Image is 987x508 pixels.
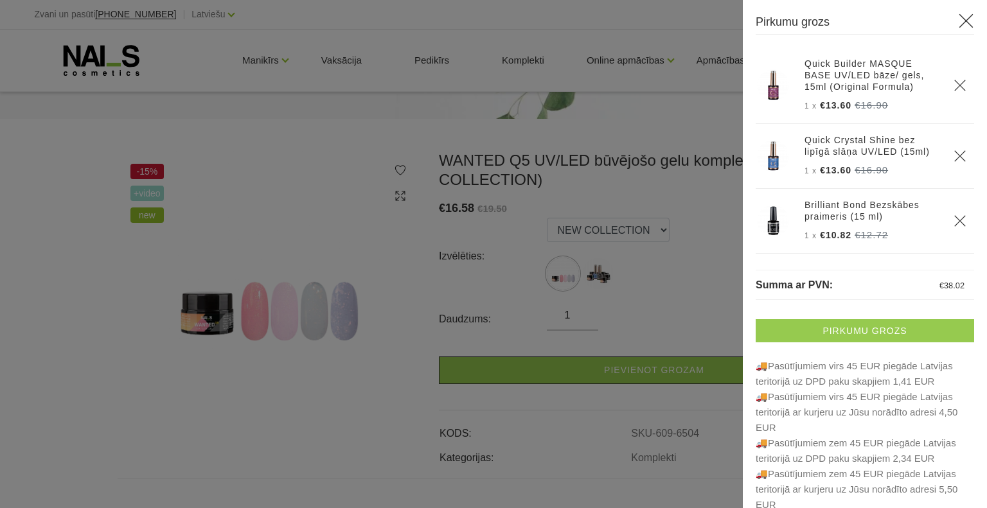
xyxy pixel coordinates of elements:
a: Pirkumu grozs [756,319,974,342]
span: 1 x [805,101,817,110]
a: Delete [954,150,966,162]
span: €10.82 [820,230,851,240]
span: € [939,281,944,290]
a: Brilliant Bond Bezskābes praimeris (15 ml) [805,199,938,222]
h3: Pirkumu grozs [756,13,974,35]
s: €16.90 [855,100,888,110]
span: €13.60 [820,165,851,175]
span: Summa ar PVN: [756,279,833,290]
span: 38.02 [944,281,965,290]
a: Quick Crystal Shine bez lipīgā slāņa UV/LED (15ml) [805,134,938,157]
s: €16.90 [855,164,888,175]
s: €12.72 [855,229,888,240]
a: Quick Builder MASQUE BASE UV/LED bāze/ gels, 15ml (Original Formula) [805,58,938,92]
span: 1 x [805,231,817,240]
a: Delete [954,79,966,92]
span: 1 x [805,166,817,175]
span: €13.60 [820,100,851,110]
a: Delete [954,215,966,227]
